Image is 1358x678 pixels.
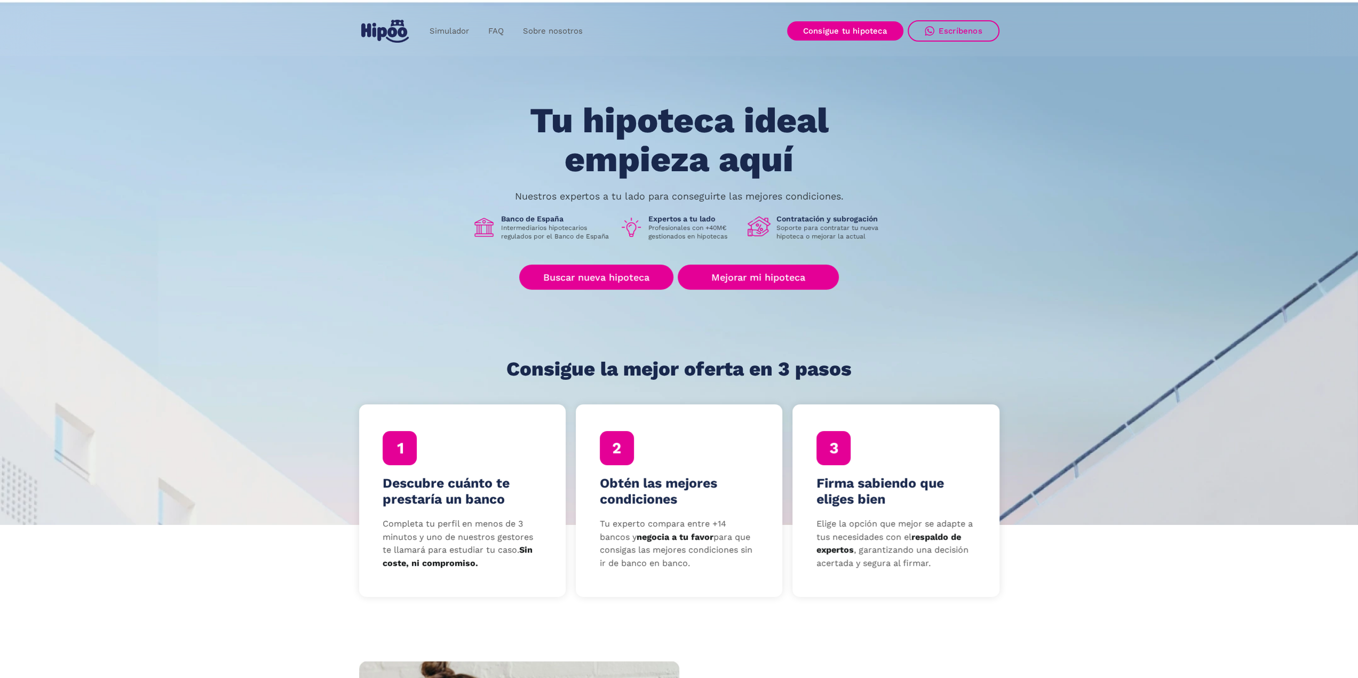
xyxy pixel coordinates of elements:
[600,517,759,570] p: Tu experto compara entre +14 bancos y para que consigas las mejores condiciones sin ir de banco e...
[637,532,713,542] strong: negocia a tu favor
[908,20,999,42] a: Escríbenos
[383,475,542,507] h4: Descubre cuánto te prestaría un banco
[519,265,673,290] a: Buscar nueva hipoteca
[477,101,881,179] h1: Tu hipoteca ideal empieza aquí
[600,475,759,507] h4: Obtén las mejores condiciones
[816,517,975,570] p: Elige la opción que mejor se adapte a tus necesidades con el , garantizando una decisión acertada...
[383,545,533,568] strong: Sin coste, ni compromiso.
[776,214,886,224] h1: Contratación y subrogación
[787,21,903,41] a: Consigue tu hipoteca
[816,475,975,507] h4: Firma sabiendo que eliges bien
[515,192,844,201] p: Nuestros expertos a tu lado para conseguirte las mejores condiciones.
[506,358,852,380] h1: Consigue la mejor oferta en 3 pasos
[776,224,886,241] p: Soporte para contratar tu nueva hipoteca o mejorar la actual
[479,21,513,42] a: FAQ
[513,21,592,42] a: Sobre nosotros
[420,21,479,42] a: Simulador
[501,224,611,241] p: Intermediarios hipotecarios regulados por el Banco de España
[501,214,611,224] h1: Banco de España
[359,15,411,47] a: home
[648,224,739,241] p: Profesionales con +40M€ gestionados en hipotecas
[383,517,542,570] p: Completa tu perfil en menos de 3 minutos y uno de nuestros gestores te llamará para estudiar tu c...
[939,26,982,36] div: Escríbenos
[648,214,739,224] h1: Expertos a tu lado
[678,265,838,290] a: Mejorar mi hipoteca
